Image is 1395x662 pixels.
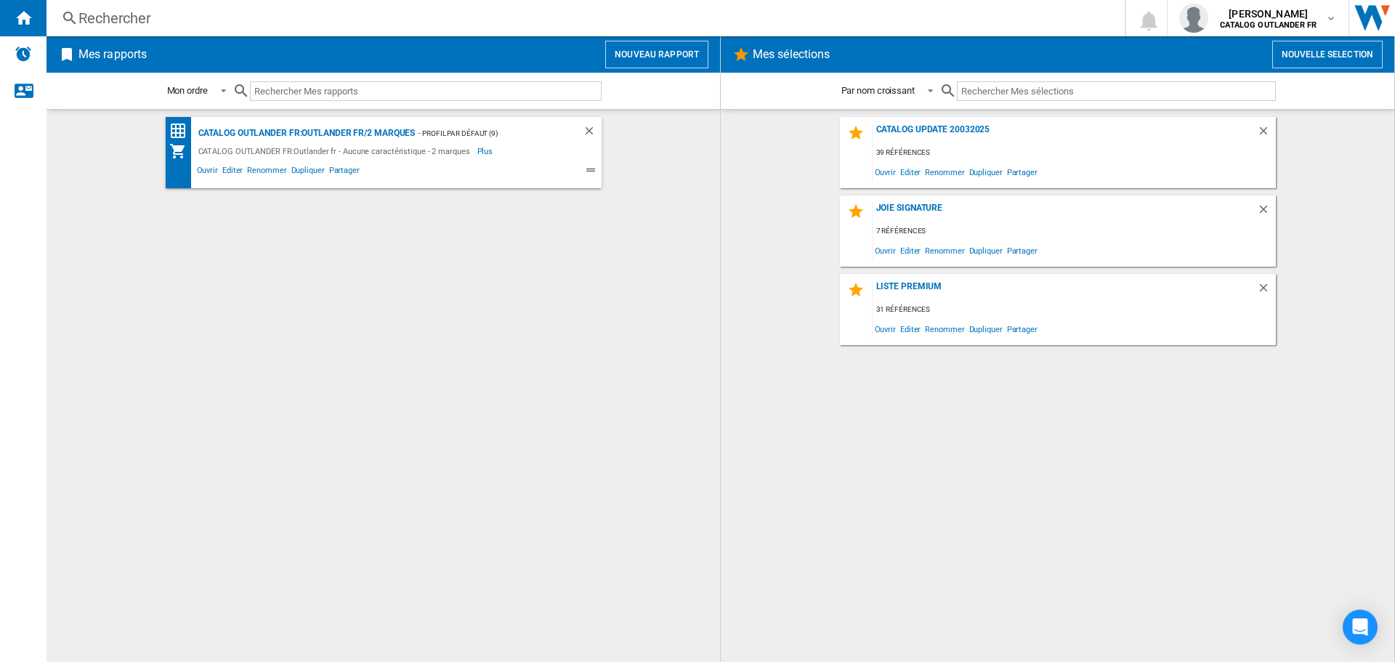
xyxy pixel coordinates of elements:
[898,241,923,260] span: Editer
[78,8,1087,28] div: Rechercher
[1179,4,1208,33] img: profile.jpg
[76,41,150,68] h2: Mes rapports
[873,281,1257,301] div: Liste premium
[873,222,1276,241] div: 7 références
[873,241,898,260] span: Ouvrir
[873,203,1257,222] div: Joie Signature
[923,241,966,260] span: Renommer
[289,164,327,181] span: Dupliquer
[327,164,362,181] span: Partager
[1257,281,1276,301] div: Supprimer
[167,85,208,96] div: Mon ordre
[15,45,32,62] img: alerts-logo.svg
[873,301,1276,319] div: 31 références
[195,124,416,142] div: CATALOG OUTLANDER FR:Outlander fr/2 marques
[873,162,898,182] span: Ouvrir
[1220,7,1317,21] span: [PERSON_NAME]
[1220,20,1317,30] b: CATALOG OUTLANDER FR
[195,142,477,160] div: CATALOG OUTLANDER FR:Outlander fr - Aucune caractéristique - 2 marques
[1005,319,1040,339] span: Partager
[583,124,602,142] div: Supprimer
[873,319,898,339] span: Ouvrir
[245,164,288,181] span: Renommer
[605,41,708,68] button: Nouveau rapport
[169,142,195,160] div: Mon assortiment
[1257,124,1276,144] div: Supprimer
[1343,610,1378,645] div: Open Intercom Messenger
[841,85,915,96] div: Par nom croissant
[1272,41,1383,68] button: Nouvelle selection
[957,81,1276,101] input: Rechercher Mes sélections
[967,162,1005,182] span: Dupliquer
[967,241,1005,260] span: Dupliquer
[898,162,923,182] span: Editer
[220,164,245,181] span: Editer
[750,41,833,68] h2: Mes sélections
[195,164,220,181] span: Ouvrir
[873,124,1257,144] div: catalog update 20032025
[169,122,195,140] div: Matrice des prix
[1257,203,1276,222] div: Supprimer
[1005,162,1040,182] span: Partager
[477,142,496,160] span: Plus
[923,319,966,339] span: Renommer
[967,319,1005,339] span: Dupliquer
[415,124,553,142] div: - Profil par défaut (9)
[873,144,1276,162] div: 39 références
[250,81,602,101] input: Rechercher Mes rapports
[898,319,923,339] span: Editer
[923,162,966,182] span: Renommer
[1005,241,1040,260] span: Partager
